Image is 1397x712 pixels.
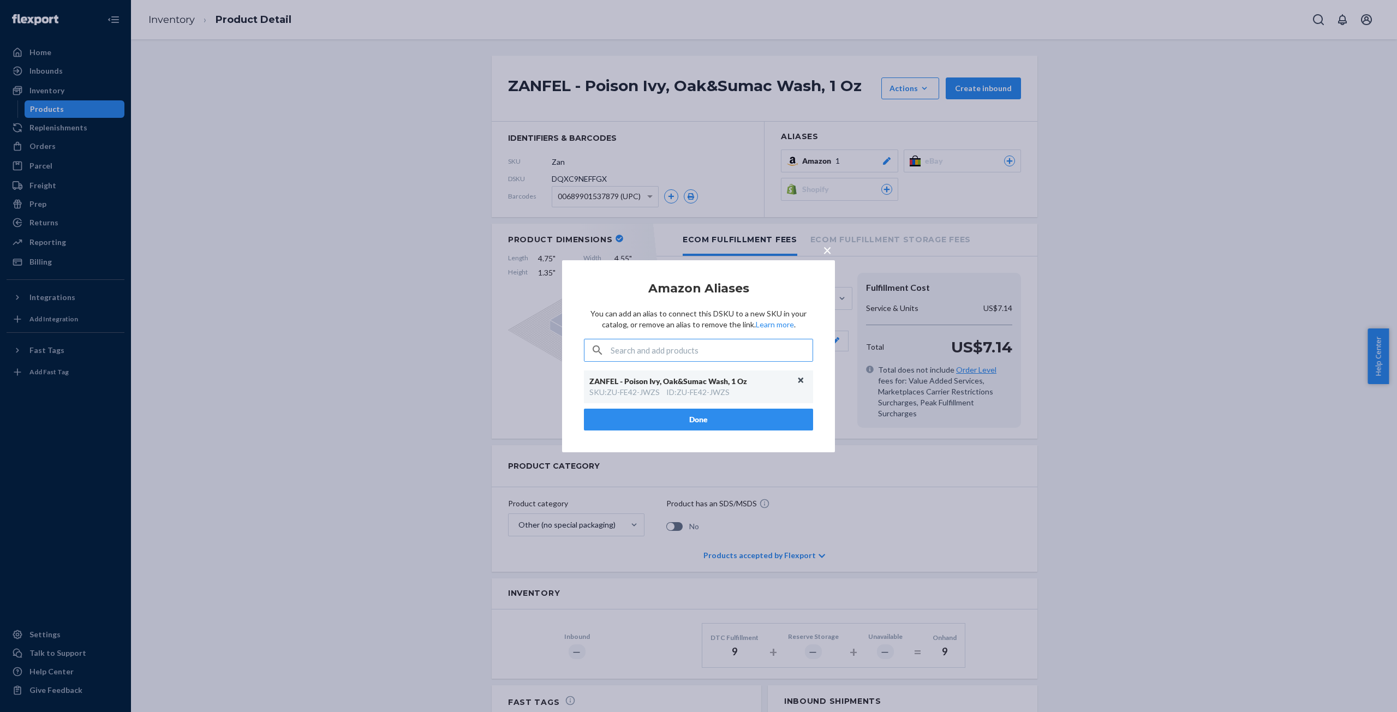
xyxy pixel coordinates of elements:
div: ID : ZU-FE42-JWZS [666,387,730,398]
h2: Amazon Aliases [584,282,813,295]
button: Unlink [793,372,809,388]
span: × [823,240,832,259]
p: You can add an alias to connect this DSKU to a new SKU in your catalog, or remove an alias to rem... [584,308,813,330]
div: ZANFEL - Poison Ivy, Oak&Sumac Wash, 1 Oz [589,376,797,387]
button: Done [584,409,813,430]
a: Learn more [756,320,794,329]
div: SKU : ZU-FE42-JWZS [589,387,660,398]
input: Search and add products [611,339,813,361]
